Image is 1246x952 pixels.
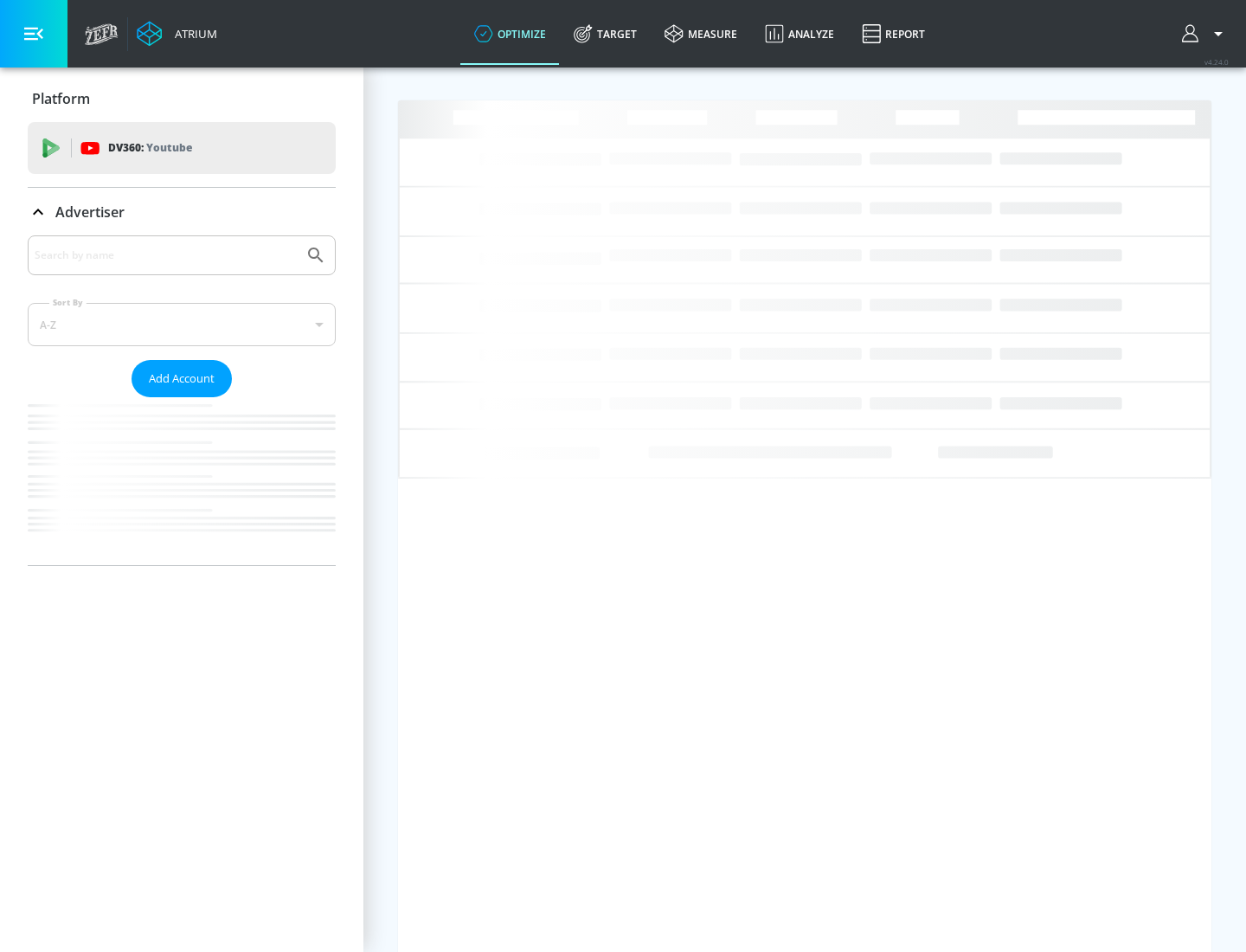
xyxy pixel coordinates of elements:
input: Search by name [35,244,297,267]
a: optimize [460,3,560,65]
div: DV360: Youtube [28,122,336,174]
span: Add Account [149,369,215,389]
p: Advertiser [55,203,125,222]
p: Youtube [146,138,192,157]
nav: list of Advertiser [28,397,336,565]
button: Add Account [132,360,232,397]
div: Atrium [168,26,217,42]
a: Analyze [751,3,848,65]
a: Report [848,3,939,65]
div: Advertiser [28,235,336,565]
span: v 4.24.0 [1204,57,1229,67]
p: Platform [32,89,90,108]
a: Target [560,3,651,65]
div: Advertiser [28,188,336,236]
p: DV360: [108,138,192,158]
a: measure [651,3,751,65]
a: Atrium [137,21,217,47]
div: Platform [28,74,336,123]
label: Sort By [49,297,87,308]
div: A-Z [28,303,336,346]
